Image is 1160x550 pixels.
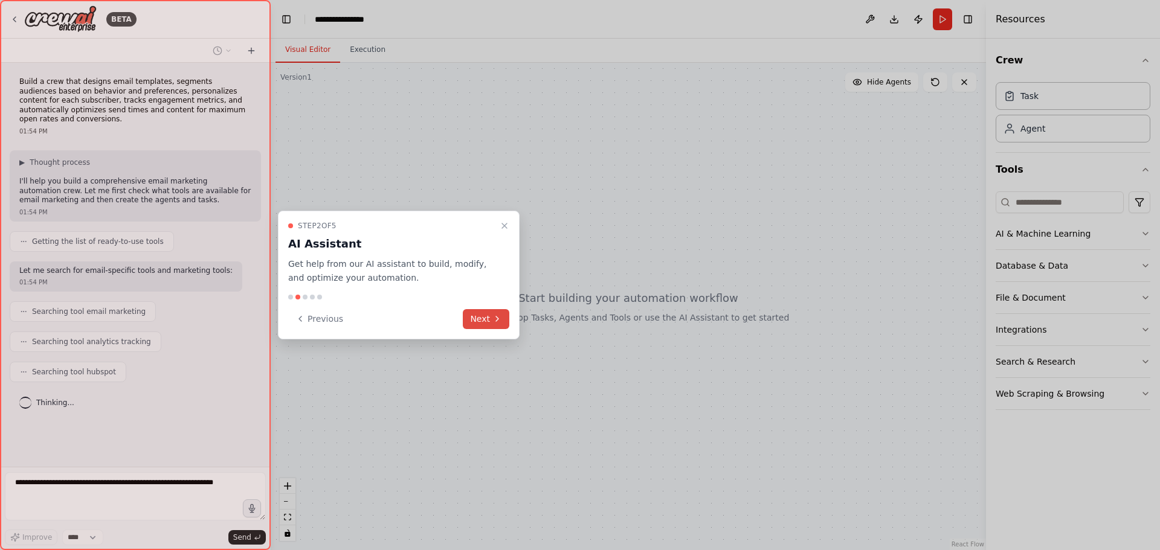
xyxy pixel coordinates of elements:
[298,221,337,231] span: Step 2 of 5
[497,219,512,233] button: Close walkthrough
[288,309,350,329] button: Previous
[288,235,495,252] h3: AI Assistant
[288,257,495,285] p: Get help from our AI assistant to build, modify, and optimize your automation.
[463,309,509,329] button: Next
[278,11,295,28] button: Hide left sidebar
